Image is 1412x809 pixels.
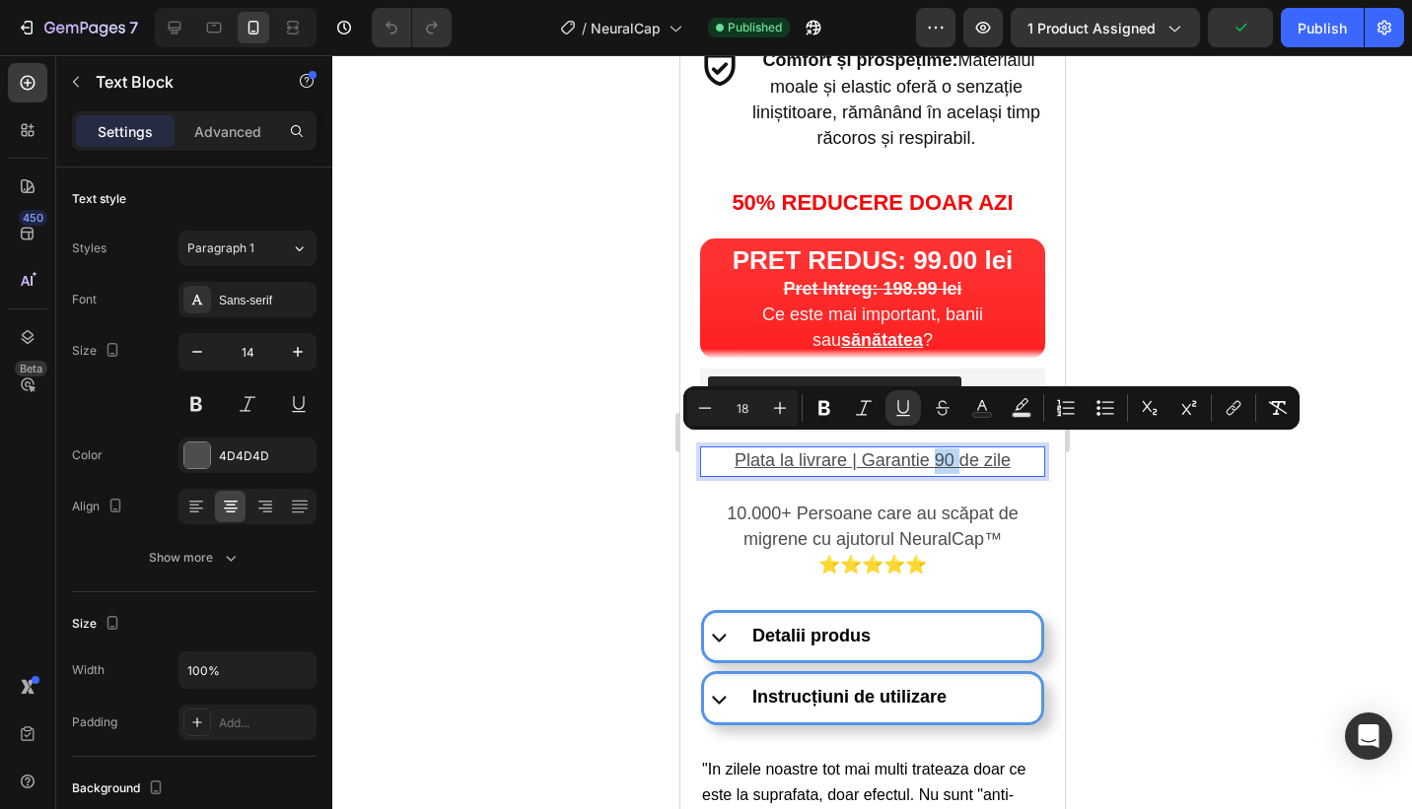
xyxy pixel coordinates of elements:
div: Width [72,661,105,679]
div: Publish [1298,18,1347,38]
div: Color [72,446,103,464]
p: Text Block [96,70,263,94]
div: Size [72,611,124,638]
span: 10.000+ Persoane care au scăpat de migrene cu ajutorul NeuralCap™ ⭐⭐⭐⭐⭐ [46,448,338,519]
button: Publish [1281,8,1364,47]
div: Size [72,338,124,365]
div: Align [72,494,127,520]
strong: Instrucțiuni de utilizare [72,632,266,651]
button: 1 product assigned [1011,8,1200,47]
button: Show more [72,540,317,575]
div: 450 [19,210,47,226]
u: sănătatea [161,275,243,295]
iframe: Design area [680,55,1065,809]
strong: Detalii produs [72,571,190,590]
strong: 50% REDUCERE DOAR AZI [51,135,332,160]
div: Font [72,291,97,308]
p: Advanced [194,121,261,142]
span: NeuralCap [591,18,661,38]
button: 7 [8,8,147,47]
button: Releasit COD Form & Upsells [28,321,281,369]
div: Show more [149,548,241,568]
div: Sans-serif [219,292,312,309]
div: 4D4D4D [219,447,312,465]
span: Ce este mai important, banii sau ? [82,249,303,295]
img: CKKYs5695_ICEAE=.webp [43,333,67,357]
button: Paragraph 1 [178,231,317,266]
div: Padding [72,713,117,731]
span: Paragraph 1 [187,239,254,257]
div: Open Intercom Messenger [1345,712,1392,760]
div: Background [72,775,168,802]
span: Published [728,19,782,36]
div: Releasit COD Form & Upsells [83,333,265,354]
div: Editor contextual toolbar [683,386,1300,430]
div: Beta [15,361,47,376]
p: Settings [98,121,153,142]
div: Rich Text Editor. Editing area: main [20,391,365,421]
div: Undo/Redo [372,8,452,47]
p: 7 [129,16,138,39]
div: Add... [219,714,312,732]
span: / [582,18,587,38]
strong: PRET REDUS: 99.00 lei [52,190,333,220]
div: Styles [72,239,106,257]
div: Text style [72,190,126,208]
strong: Pret Intreg: 198.99 lei [103,224,281,243]
span: 1 product assigned [1027,18,1156,38]
u: Plata la livrare | Garantie 90 de zile [54,395,330,415]
input: Auto [179,652,316,688]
